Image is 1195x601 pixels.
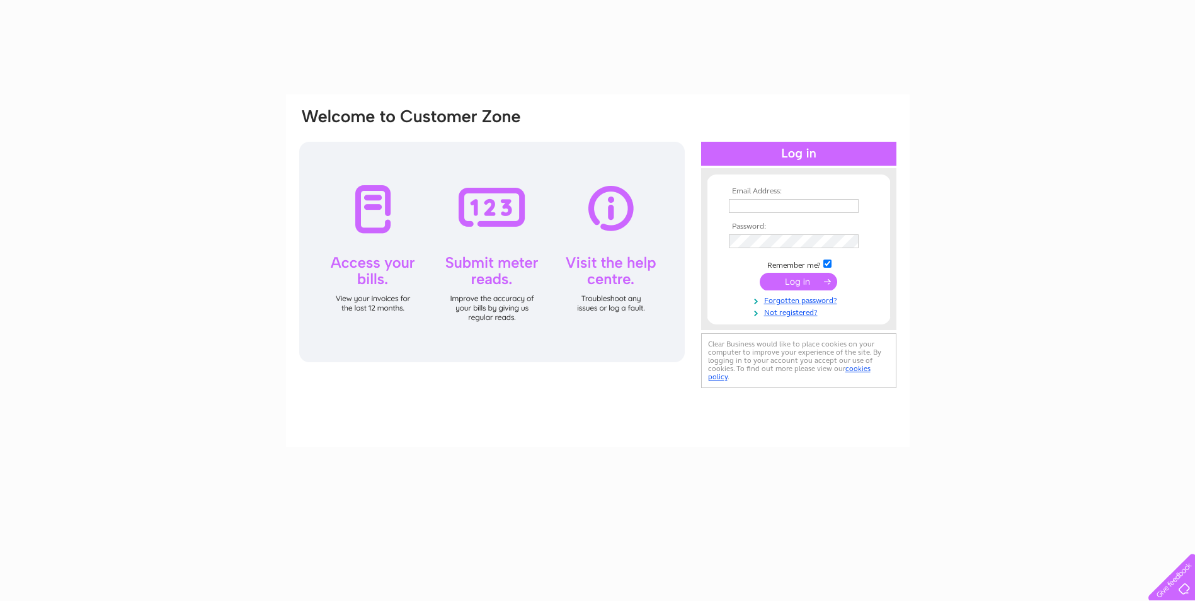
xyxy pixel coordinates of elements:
[726,187,872,196] th: Email Address:
[726,222,872,231] th: Password:
[729,306,872,318] a: Not registered?
[726,258,872,270] td: Remember me?
[729,294,872,306] a: Forgotten password?
[701,333,896,388] div: Clear Business would like to place cookies on your computer to improve your experience of the sit...
[760,273,837,290] input: Submit
[708,364,871,381] a: cookies policy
